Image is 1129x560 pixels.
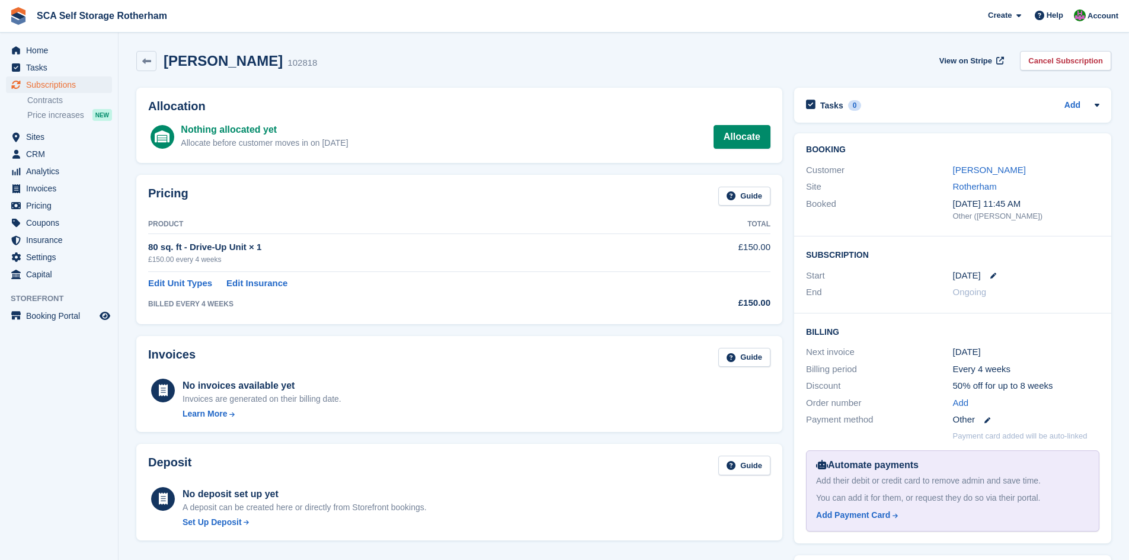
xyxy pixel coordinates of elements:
[6,249,112,265] a: menu
[183,379,341,393] div: No invoices available yet
[183,393,341,405] div: Invoices are generated on their billing date.
[953,345,1099,359] div: [DATE]
[718,187,770,206] a: Guide
[714,125,770,149] a: Allocate
[183,516,427,529] a: Set Up Deposit
[32,6,172,25] a: SCA Self Storage Rotherham
[26,215,97,231] span: Coupons
[183,408,341,420] a: Learn More
[26,59,97,76] span: Tasks
[26,163,97,180] span: Analytics
[806,325,1099,337] h2: Billing
[181,123,348,137] div: Nothing allocated yet
[164,53,283,69] h2: [PERSON_NAME]
[148,241,654,254] div: 80 sq. ft - Drive-Up Unit × 1
[183,501,427,514] p: A deposit can be created here or directly from Storefront bookings.
[148,254,654,265] div: £150.00 every 4 weeks
[6,163,112,180] a: menu
[806,396,952,410] div: Order number
[27,110,84,121] span: Price increases
[148,100,770,113] h2: Allocation
[988,9,1012,21] span: Create
[654,234,770,271] td: £150.00
[1088,10,1118,22] span: Account
[9,7,27,25] img: stora-icon-8386f47178a22dfd0bd8f6a31ec36ba5ce8667c1dd55bd0f319d3a0aa187defe.svg
[1064,99,1080,113] a: Add
[183,408,227,420] div: Learn More
[6,197,112,214] a: menu
[806,363,952,376] div: Billing period
[6,146,112,162] a: menu
[26,76,97,93] span: Subscriptions
[935,51,1006,71] a: View on Stripe
[816,492,1089,504] div: You can add it for them, or request they do so via their portal.
[816,458,1089,472] div: Automate payments
[953,379,1099,393] div: 50% off for up to 8 weeks
[11,293,118,305] span: Storefront
[148,277,212,290] a: Edit Unit Types
[806,379,952,393] div: Discount
[654,296,770,310] div: £150.00
[6,59,112,76] a: menu
[26,129,97,145] span: Sites
[6,180,112,197] a: menu
[148,215,654,234] th: Product
[98,309,112,323] a: Preview store
[953,269,981,283] time: 2025-09-11 00:00:00 UTC
[806,145,1099,155] h2: Booking
[1047,9,1063,21] span: Help
[806,269,952,283] div: Start
[953,287,987,297] span: Ongoing
[26,232,97,248] span: Insurance
[953,413,1099,427] div: Other
[953,396,969,410] a: Add
[6,42,112,59] a: menu
[848,100,862,111] div: 0
[816,509,890,521] div: Add Payment Card
[806,413,952,427] div: Payment method
[718,456,770,475] a: Guide
[953,430,1088,442] p: Payment card added will be auto-linked
[148,187,188,206] h2: Pricing
[806,345,952,359] div: Next invoice
[953,210,1099,222] div: Other ([PERSON_NAME])
[6,129,112,145] a: menu
[718,348,770,367] a: Guide
[226,277,287,290] a: Edit Insurance
[806,286,952,299] div: End
[148,456,191,475] h2: Deposit
[6,76,112,93] a: menu
[287,56,317,70] div: 102818
[953,197,1099,211] div: [DATE] 11:45 AM
[6,215,112,231] a: menu
[6,308,112,324] a: menu
[26,180,97,197] span: Invoices
[92,109,112,121] div: NEW
[6,232,112,248] a: menu
[27,108,112,121] a: Price increases NEW
[183,516,242,529] div: Set Up Deposit
[26,308,97,324] span: Booking Portal
[1020,51,1111,71] a: Cancel Subscription
[27,95,112,106] a: Contracts
[806,197,952,222] div: Booked
[953,363,1099,376] div: Every 4 weeks
[26,266,97,283] span: Capital
[816,475,1089,487] div: Add their debit or credit card to remove admin and save time.
[6,266,112,283] a: menu
[953,181,997,191] a: Rotherham
[939,55,992,67] span: View on Stripe
[148,299,654,309] div: BILLED EVERY 4 WEEKS
[820,100,843,111] h2: Tasks
[953,165,1026,175] a: [PERSON_NAME]
[26,249,97,265] span: Settings
[26,42,97,59] span: Home
[26,146,97,162] span: CRM
[181,137,348,149] div: Allocate before customer moves in on [DATE]
[806,248,1099,260] h2: Subscription
[806,180,952,194] div: Site
[26,197,97,214] span: Pricing
[1074,9,1086,21] img: Sarah Race
[183,487,427,501] div: No deposit set up yet
[816,509,1085,521] a: Add Payment Card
